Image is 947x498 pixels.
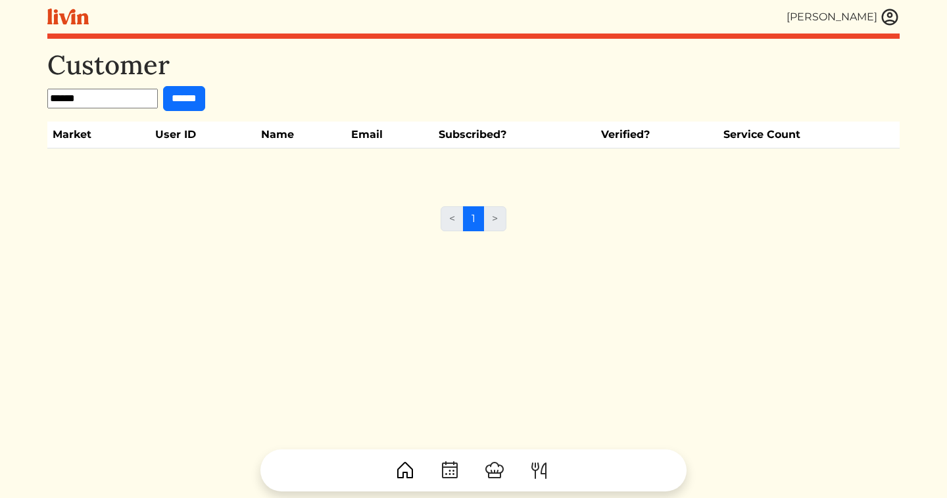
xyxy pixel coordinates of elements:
th: User ID [150,122,256,148]
th: Service Count [718,122,900,148]
th: Name [256,122,346,148]
img: ChefHat-a374fb509e4f37eb0702ca99f5f64f3b6956810f32a249b33092029f8484b388.svg [484,460,505,481]
th: Subscribed? [433,122,596,148]
h1: Customer [47,49,900,81]
img: livin-logo-a0d97d1a881af30f6274990eb6222085a2533c92bbd1e4f22c21b4f0d0e3210c.svg [47,9,89,25]
th: Verified? [596,122,719,148]
a: 1 [463,206,484,231]
img: user_account-e6e16d2ec92f44fc35f99ef0dc9cddf60790bfa021a6ecb1c896eb5d2907b31c.svg [880,7,900,27]
th: Market [47,122,150,148]
img: CalendarDots-5bcf9d9080389f2a281d69619e1c85352834be518fbc73d9501aef674afc0d57.svg [439,460,460,481]
nav: Page [441,206,506,242]
img: House-9bf13187bcbb5817f509fe5e7408150f90897510c4275e13d0d5fca38e0b5951.svg [395,460,416,481]
th: Email [346,122,433,148]
div: [PERSON_NAME] [787,9,877,25]
img: ForkKnife-55491504ffdb50bab0c1e09e7649658475375261d09fd45db06cec23bce548bf.svg [529,460,550,481]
